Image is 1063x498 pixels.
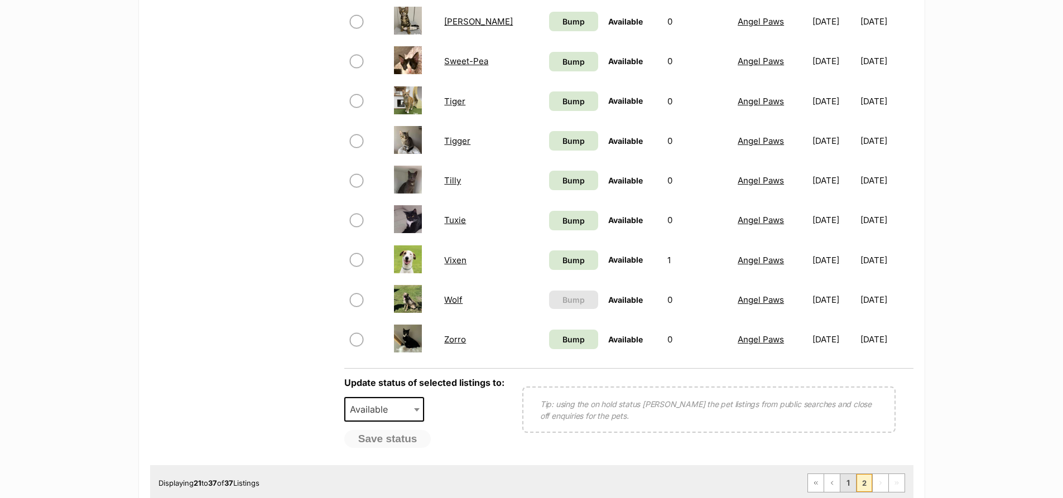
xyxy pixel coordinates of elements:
[738,215,784,225] a: Angel Paws
[344,377,504,388] label: Update status of selected listings to:
[549,291,598,309] button: Bump
[444,334,466,345] a: Zorro
[663,42,732,80] td: 0
[562,56,585,67] span: Bump
[808,82,859,120] td: [DATE]
[738,175,784,186] a: Angel Paws
[663,122,732,160] td: 0
[344,397,425,422] span: Available
[663,241,732,279] td: 1
[860,281,912,319] td: [DATE]
[808,122,859,160] td: [DATE]
[608,96,643,105] span: Available
[808,281,859,319] td: [DATE]
[738,56,784,66] a: Angel Paws
[444,175,461,186] a: Tilly
[860,320,912,359] td: [DATE]
[808,161,859,200] td: [DATE]
[738,96,784,107] a: Angel Paws
[444,255,466,265] a: Vixen
[394,245,422,273] img: Vixen
[857,474,872,492] span: Page 2
[562,95,585,107] span: Bump
[860,122,912,160] td: [DATE]
[549,52,598,71] a: Bump
[738,294,784,305] a: Angel Paws
[860,42,912,80] td: [DATE]
[444,56,488,66] a: Sweet-Pea
[608,136,643,146] span: Available
[738,136,784,146] a: Angel Paws
[562,175,585,186] span: Bump
[444,294,463,305] a: Wolf
[807,473,905,492] nav: Pagination
[738,16,784,27] a: Angel Paws
[840,474,856,492] a: Page 1
[860,161,912,200] td: [DATE]
[158,478,259,487] span: Displaying to of Listings
[562,254,585,266] span: Bump
[663,201,732,239] td: 0
[808,320,859,359] td: [DATE]
[873,474,888,492] span: Next page
[808,241,859,279] td: [DATE]
[549,211,598,230] a: Bump
[738,334,784,345] a: Angel Paws
[860,241,912,279] td: [DATE]
[663,161,732,200] td: 0
[860,2,912,41] td: [DATE]
[549,131,598,151] a: Bump
[344,430,431,448] button: Save status
[549,171,598,190] a: Bump
[549,250,598,270] a: Bump
[562,294,585,306] span: Bump
[562,333,585,345] span: Bump
[444,96,465,107] a: Tiger
[549,330,598,349] a: Bump
[444,16,513,27] a: [PERSON_NAME]
[663,82,732,120] td: 0
[738,255,784,265] a: Angel Paws
[549,12,598,31] a: Bump
[808,42,859,80] td: [DATE]
[444,136,470,146] a: Tigger
[824,474,840,492] a: Previous page
[540,398,878,422] p: Tip: using the on hold status [PERSON_NAME] the pet listings from public searches and close off e...
[889,474,905,492] span: Last page
[549,91,598,111] a: Bump
[608,56,643,66] span: Available
[608,176,643,185] span: Available
[345,402,399,417] span: Available
[562,215,585,226] span: Bump
[663,320,732,359] td: 0
[562,16,585,27] span: Bump
[808,201,859,239] td: [DATE]
[808,2,859,41] td: [DATE]
[208,478,217,487] strong: 37
[808,474,824,492] a: First page
[608,215,643,225] span: Available
[608,295,643,304] span: Available
[608,17,643,26] span: Available
[608,335,643,344] span: Available
[608,255,643,264] span: Available
[444,215,466,225] a: Tuxie
[224,478,233,487] strong: 37
[860,82,912,120] td: [DATE]
[663,2,732,41] td: 0
[663,281,732,319] td: 0
[562,135,585,147] span: Bump
[860,201,912,239] td: [DATE]
[194,478,201,487] strong: 21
